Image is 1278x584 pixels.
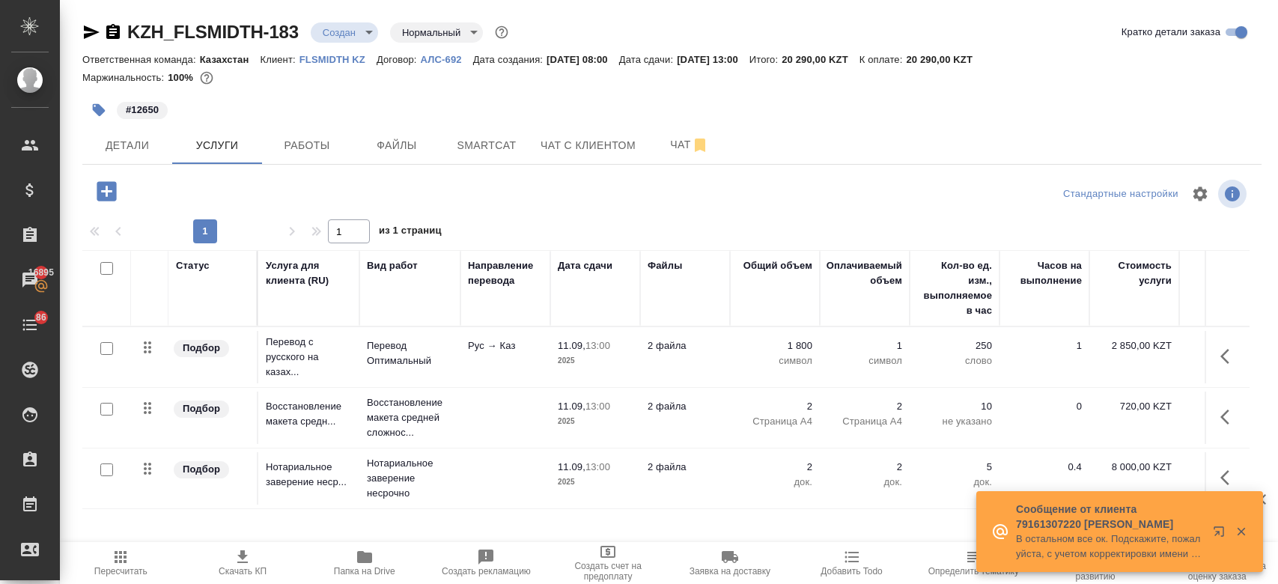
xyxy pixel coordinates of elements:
div: Создан [390,22,483,43]
button: Заявка на доставку [669,542,791,584]
p: Рус → Каз [468,338,543,353]
span: Создать рекламацию [442,566,531,577]
a: KZH_FLSMIDTH-183 [127,22,299,42]
p: 20 290,00 KZT [782,54,859,65]
button: Открыть в новой вкладке [1204,517,1240,553]
button: Доп статусы указывают на важность/срочность заказа [492,22,511,42]
div: Кол-во ед. изм., выполняемое в час [917,258,992,318]
p: 13:00 [585,461,610,472]
button: Пересчитать [60,542,182,584]
p: 1 [827,338,902,353]
p: Страница А4 [827,414,902,429]
td: 1 [999,331,1089,383]
div: Файлы [648,258,682,273]
span: Заявка на доставку [690,566,770,577]
p: 8 000,00 KZT [1097,460,1172,475]
p: 2 [827,460,902,475]
p: 11.09, [558,401,585,412]
span: Детали [91,136,163,155]
p: Восстановление макета средн... [266,399,352,429]
p: 720,00 KZT [1097,399,1172,414]
p: Ответственная команда: [82,54,200,65]
div: Дата сдачи [558,258,612,273]
span: Кратко детали заказа [1122,25,1220,40]
p: символ [737,353,812,368]
p: Маржинальность: [82,72,168,83]
p: АЛС-692 [421,54,473,65]
p: [DATE] 13:00 [677,54,749,65]
p: Дата создания: [473,54,547,65]
button: Скопировать ссылку [104,23,122,41]
a: 16895 [4,261,56,299]
p: Перевод с русского на казах... [266,335,352,380]
p: 13:00 [585,340,610,351]
p: док. [737,475,812,490]
a: FLSMIDTH KZ [299,52,377,65]
p: Клиент: [260,54,299,65]
p: #12650 [126,103,159,118]
p: В остальном все ок. Подскажите, пожалуйста, с учетом корректировки имени во всех местах, где оно ест [1016,532,1203,562]
p: 11.09, [558,340,585,351]
p: 2 [737,399,812,414]
svg: Отписаться [691,136,709,154]
div: Создан [311,22,378,43]
p: FLSMIDTH KZ [299,54,377,65]
p: слово [917,353,992,368]
button: 0.00 KZT; [197,68,216,88]
span: Посмотреть информацию [1218,180,1250,208]
span: Чат с клиентом [541,136,636,155]
button: Добавить тэг [82,94,115,127]
span: Создать счет на предоплату [556,561,660,582]
p: 2025 [558,475,633,490]
button: Скачать КП [182,542,304,584]
div: Стоимость услуги [1097,258,1172,288]
button: Добавить Todo [791,542,913,584]
span: Скачать КП [219,566,267,577]
span: 86 [27,310,55,325]
span: Пересчитать [94,566,147,577]
p: 2025 [558,353,633,368]
p: не указано [917,414,992,429]
p: [DATE] 08:00 [547,54,619,65]
p: Дата сдачи: [619,54,677,65]
p: Восстановление макета средней сложнос... [367,395,453,440]
p: Подбор [183,341,220,356]
span: Добавить Todo [821,566,882,577]
div: split button [1059,183,1182,206]
a: 86 [4,306,56,344]
p: 100% [168,72,197,83]
span: 12650 [115,103,169,115]
div: Направление перевода [468,258,543,288]
span: Папка на Drive [334,566,395,577]
span: из 1 страниц [379,222,442,243]
span: Smartcat [451,136,523,155]
p: Сообщение от клиента 79161307220 [PERSON_NAME] [1016,502,1203,532]
p: Страница А4 [737,414,812,429]
p: Казахстан [200,54,261,65]
p: 0 % [1187,338,1262,353]
div: Статус [176,258,210,273]
div: Скидка / наценка [1187,258,1262,288]
p: 2025 [558,414,633,429]
button: Показать кнопки [1211,460,1247,496]
span: Работы [271,136,343,155]
p: Итого: [749,54,782,65]
button: Добавить услугу [86,176,127,207]
span: Файлы [361,136,433,155]
p: док. [917,475,992,490]
p: К оплате: [859,54,907,65]
p: Нотариальное заверение несрочно [367,456,453,501]
p: 20 290,00 KZT [906,54,984,65]
button: Создать рекламацию [425,542,547,584]
p: 11.09, [558,461,585,472]
button: Скопировать ссылку для ЯМессенджера [82,23,100,41]
p: Перевод Оптимальный [367,338,453,368]
button: Определить тематику [913,542,1035,584]
a: АЛС-692 [421,52,473,65]
div: Часов на выполнение [1007,258,1082,288]
p: Нотариальное заверение неср... [266,460,352,490]
div: Услуга для клиента (RU) [266,258,352,288]
button: Показать кнопки [1211,338,1247,374]
p: док. [827,475,902,490]
p: Договор: [377,54,421,65]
